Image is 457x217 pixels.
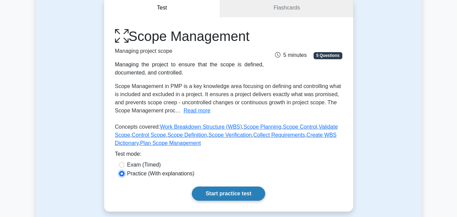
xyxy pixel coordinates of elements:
a: Start practice test [192,187,265,201]
p: Managing project scope [115,47,264,55]
a: Scope Control [283,124,317,130]
a: Plan Scope Management [140,140,201,146]
p: Concepts covered: , , , , , , , , , [115,123,342,150]
span: Scope Management in PMP is a key knowledge area focusing on defining and controlling what is incl... [115,83,341,113]
label: Practice (With explanations) [127,170,195,178]
label: Exam (Timed) [127,161,161,169]
a: Scope Planning [244,124,281,130]
a: Control Scope [132,132,166,138]
div: Test mode: [115,150,342,161]
span: 5 minutes [275,52,306,58]
div: Managing the project to ensure that the scope is defined, documented, and controlled. [115,61,264,77]
a: Collect Requirements [253,132,305,138]
span: 5 Questions [314,52,342,59]
a: Work Breakdown Structure (WBS) [160,124,242,130]
button: Read more [184,107,210,115]
a: Scope Verification [208,132,252,138]
a: Scope Definition [167,132,207,138]
h1: Scope Management [115,28,264,44]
